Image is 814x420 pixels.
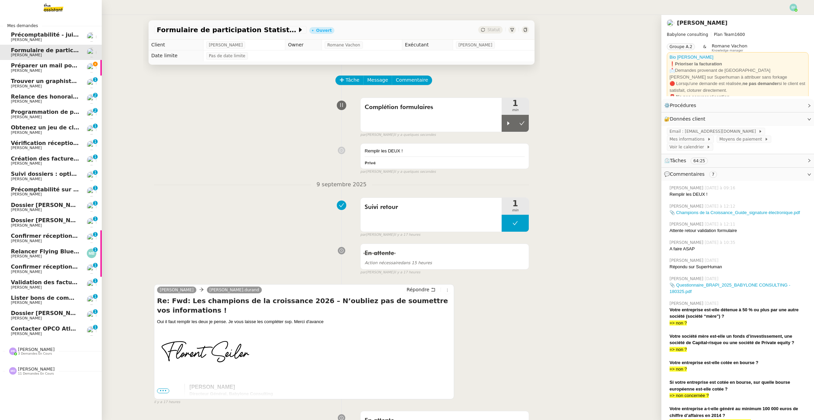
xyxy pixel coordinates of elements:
img: users%2FSg6jQljroSUGpSfKFUOPmUmNaZ23%2Favatar%2FUntitled.png [87,202,96,212]
span: [DATE] à 12:12 [705,203,737,209]
div: Ouvert [316,28,332,33]
span: ••• [157,388,169,393]
span: Dossier [PERSON_NAME] [11,202,86,208]
span: [PERSON_NAME] [11,84,42,88]
td: Date limite [149,50,203,61]
span: [PERSON_NAME] [11,300,42,305]
p: 2 [94,108,97,114]
img: users%2FQNmrJKjvCnhZ9wRJPnUNc9lj8eE3%2Favatar%2F5ca36b56-0364-45de-a850-26ae83da85f1 [87,326,96,336]
img: users%2FSg6jQljroSUGpSfKFUOPmUmNaZ23%2Favatar%2FUntitled.png [87,171,96,181]
span: [DATE] [705,257,720,264]
span: [PERSON_NAME] [18,347,55,352]
span: Mes informations [670,136,707,143]
app-user-label: Knowledge manager [712,43,748,52]
p: 1 [94,325,97,331]
small: [PERSON_NAME] [360,132,436,138]
span: Dossier [PERSON_NAME] [11,217,86,224]
img: users%2FSg6jQljroSUGpSfKFUOPmUmNaZ23%2Favatar%2FUntitled.png [87,141,96,150]
span: 3 demandes en cours [18,352,52,356]
a: [PERSON_NAME] [157,287,196,293]
small: [PERSON_NAME] [360,270,420,275]
nz-badge-sup: 1 [93,278,98,283]
nz-badge-sup: 1 [93,154,98,159]
span: il y a quelques secondes [394,169,436,175]
td: Client [149,40,203,50]
span: Pas de date limite [209,52,246,59]
span: [PERSON_NAME] [11,177,42,181]
span: Validation des factures consultants - août 2025 [11,279,156,286]
strong: Votre entreprise a-t-elle généré au minimum 100 000 euros de chiffre d’affaires en 2014 ? [670,406,798,418]
strong: Votre société mère est-elle un fonds d’investissement, une société de Capital-risque ou une socié... [670,334,794,345]
span: Commentaire [396,76,428,84]
img: users%2FSg6jQljroSUGpSfKFUOPmUmNaZ23%2Favatar%2FUntitled.png [667,19,674,27]
b: Privé [365,161,375,165]
span: Répondre [407,286,429,293]
nz-tag: Groupe A.2 [667,43,695,50]
span: [PERSON_NAME] [11,130,42,135]
nz-tag: 7 [709,171,717,178]
img: users%2FSg6jQljroSUGpSfKFUOPmUmNaZ23%2Favatar%2FUntitled.png [87,156,96,165]
p: 1 [94,232,97,238]
span: 9 septembre 2025 [311,180,372,189]
span: 📩 [670,68,675,73]
span: 💬 [664,171,720,177]
img: users%2FTtzP7AGpm5awhzgAzUtU1ot6q7W2%2Favatar%2Fb1ec9cbd-befd-4b0f-b4c2-375d59dbe3fa [87,79,96,88]
p: 1 [94,170,97,176]
span: par [360,169,366,175]
span: [PERSON_NAME] [670,257,705,264]
p: 1 [94,154,97,161]
span: [PERSON_NAME] [11,146,42,150]
a: 📎 Questionnaire_BRAPI_2025_BABYLONE CONSULTING - 180325.pdf [670,282,790,294]
span: => non ? [670,347,687,352]
button: Message [363,76,392,85]
span: [PERSON_NAME] [11,53,42,57]
div: ⚙️Procédures [661,99,814,112]
span: & [703,43,706,52]
a: Bio [PERSON_NAME] [670,55,713,60]
img: svg [9,367,17,375]
nz-badge-sup: 1 [93,186,98,190]
span: il y a 17 heures [154,399,180,405]
span: => non concernée ? [670,393,709,398]
span: dans 15 heures [365,260,432,265]
span: Création des factures client - [DATE] [11,155,122,162]
div: Remplir les DEUX ! [670,191,809,198]
span: [PERSON_NAME] [670,185,705,191]
nz-badge-sup: 2 [93,93,98,98]
nz-badge-sup: 1 [93,139,98,144]
img: Florent Seiler [158,336,253,378]
span: Contacter OPCO Atlas pour financement formation [11,325,166,332]
span: ⚙️ [664,102,699,109]
span: [PERSON_NAME] [670,239,705,246]
div: A faire ASAP [670,246,809,252]
p: 1 [94,201,97,207]
span: Dossier [PERSON_NAME] [11,310,86,316]
span: Tâches [670,158,686,163]
p: 1 [94,216,97,223]
span: il y a quelques secondes [394,132,436,138]
span: 1600 [735,32,745,37]
span: Romane Vachon [712,43,748,48]
span: Voir le calendrier [670,144,706,150]
p: 1 [94,263,97,269]
span: Confirmer réception demande de résiliation [11,264,144,270]
span: Romane Vachon [327,42,360,48]
span: Obtenez un jeu de clefs pour la cave [11,124,122,131]
nz-badge-sup: 1 [93,247,98,252]
span: 11 demandes en cours [18,372,54,376]
span: Vérification réception factures consultants - septembre 2025 [11,140,198,146]
span: Tâche [346,76,360,84]
span: Relance des honoraires [11,93,82,100]
span: [PERSON_NAME] [190,384,235,390]
img: svg [9,348,17,355]
span: [DATE] [705,276,720,282]
div: Remplir les DEUX ! [365,148,525,154]
span: min [502,107,529,113]
span: par [360,232,366,238]
span: Relancer Flying Blue pour créditer des miles [11,248,147,255]
img: users%2FTtzP7AGpm5awhzgAzUtU1ot6q7W2%2Favatar%2Fb1ec9cbd-befd-4b0f-b4c2-375d59dbe3fa [87,264,96,274]
strong: Si votre entreprise est cotée en bourse, sur quelle bourse européenne est-elle cotée ? [670,380,790,392]
span: Babylone Consulting [229,391,273,396]
span: [PERSON_NAME] [11,254,42,258]
span: [DATE] à 09:16 [705,185,737,191]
